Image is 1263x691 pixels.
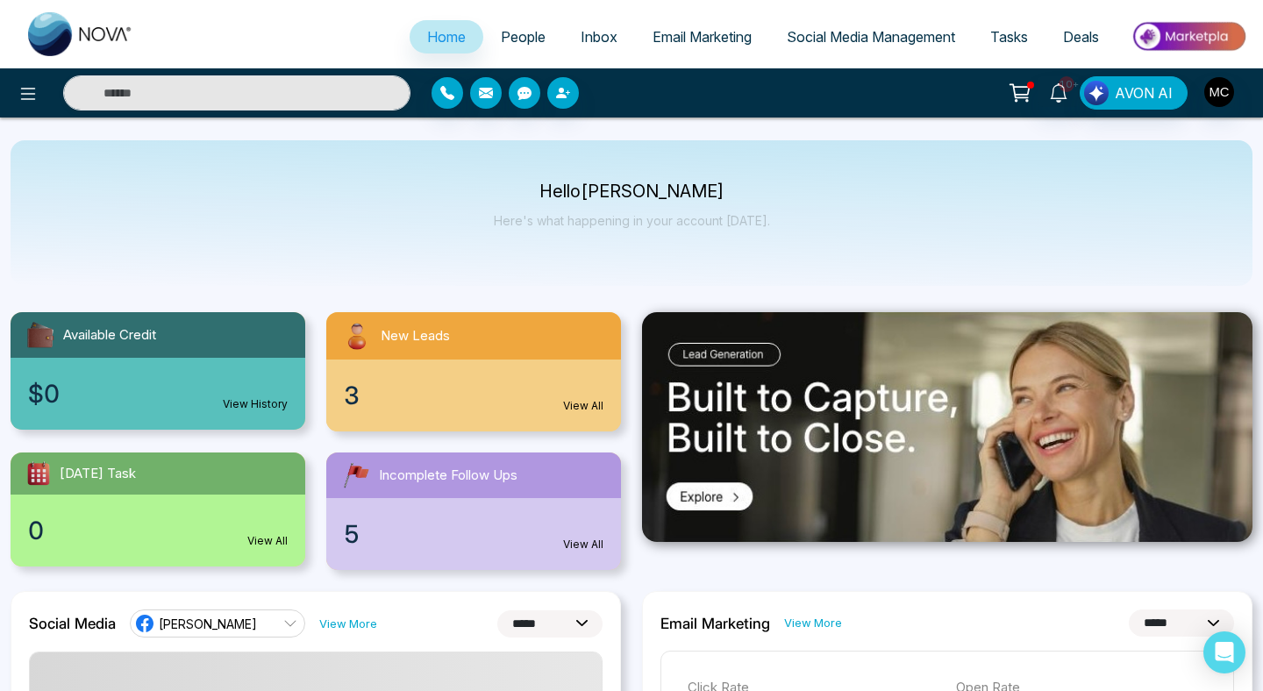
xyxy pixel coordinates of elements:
a: View History [223,396,288,412]
img: availableCredit.svg [25,319,56,351]
img: User Avatar [1204,77,1234,107]
span: AVON AI [1115,82,1173,103]
a: New Leads3View All [316,312,631,431]
img: newLeads.svg [340,319,374,353]
span: Inbox [581,28,617,46]
a: View All [247,533,288,549]
span: Home [427,28,466,46]
span: 10+ [1059,76,1074,92]
a: View All [563,537,603,552]
img: Lead Flow [1084,81,1109,105]
a: Email Marketing [635,20,769,53]
a: People [483,20,563,53]
a: Social Media Management [769,20,973,53]
img: followUps.svg [340,459,372,491]
span: Email Marketing [653,28,752,46]
p: Here's what happening in your account [DATE]. [494,213,770,228]
span: 3 [344,377,360,414]
h2: Email Marketing [660,615,770,632]
span: Available Credit [63,325,156,345]
span: Incomplete Follow Ups [379,466,517,486]
a: View All [563,398,603,414]
img: . [642,312,1252,542]
span: Tasks [990,28,1028,46]
h2: Social Media [29,615,116,632]
img: todayTask.svg [25,459,53,488]
a: Inbox [563,20,635,53]
a: Deals [1045,20,1117,53]
img: Nova CRM Logo [28,12,133,56]
span: [DATE] Task [60,464,136,484]
a: 10+ [1038,76,1080,107]
span: Social Media Management [787,28,955,46]
span: 5 [344,516,360,552]
span: New Leads [381,326,450,346]
span: Deals [1063,28,1099,46]
span: [PERSON_NAME] [159,616,257,632]
span: $0 [28,375,60,412]
span: People [501,28,546,46]
a: Tasks [973,20,1045,53]
a: Home [410,20,483,53]
a: View More [319,616,377,632]
button: AVON AI [1080,76,1188,110]
a: View More [784,615,842,631]
div: Open Intercom Messenger [1203,631,1245,673]
span: 0 [28,512,44,549]
a: Incomplete Follow Ups5View All [316,452,631,570]
img: Market-place.gif [1125,17,1252,56]
p: Hello [PERSON_NAME] [494,184,770,199]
